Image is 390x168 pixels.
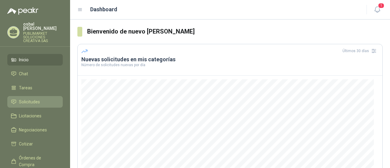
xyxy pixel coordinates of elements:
a: Tareas [7,82,63,94]
span: Órdenes de Compra [19,155,57,168]
h3: Bienvenido de nuevo [PERSON_NAME] [87,27,383,36]
span: 1 [378,3,385,9]
a: Cotizar [7,138,63,150]
span: Cotizar [19,141,33,147]
span: Negociaciones [19,127,47,133]
span: Chat [19,70,28,77]
a: Solicitudes [7,96,63,108]
button: 1 [372,4,383,15]
a: Chat [7,68,63,80]
span: Tareas [19,84,32,91]
div: Últimos 30 días [342,46,379,56]
h3: Nuevas solicitudes en mis categorías [81,56,379,63]
p: Número de solicitudes nuevas por día [81,63,379,67]
span: Inicio [19,56,29,63]
span: Solicitudes [19,98,40,105]
p: PUBLIMARKET SOLUCIONES CREATIVA SAS [23,32,63,43]
span: Licitaciones [19,113,41,119]
a: Negociaciones [7,124,63,136]
h1: Dashboard [90,5,117,14]
p: osbal [PERSON_NAME] [23,22,63,30]
img: Logo peakr [7,7,38,15]
a: Inicio [7,54,63,66]
a: Licitaciones [7,110,63,122]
